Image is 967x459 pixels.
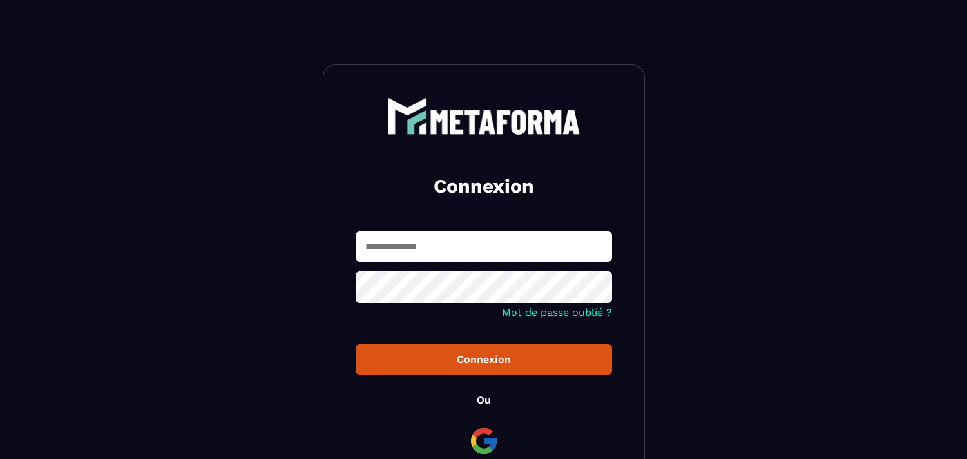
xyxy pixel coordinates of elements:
a: logo [356,97,612,135]
a: Mot de passe oublié ? [502,306,612,318]
img: google [468,425,499,456]
p: Ou [477,394,491,406]
img: logo [387,97,580,135]
div: Connexion [366,353,602,366]
h2: Connexion [371,173,597,199]
button: Connexion [356,344,612,375]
